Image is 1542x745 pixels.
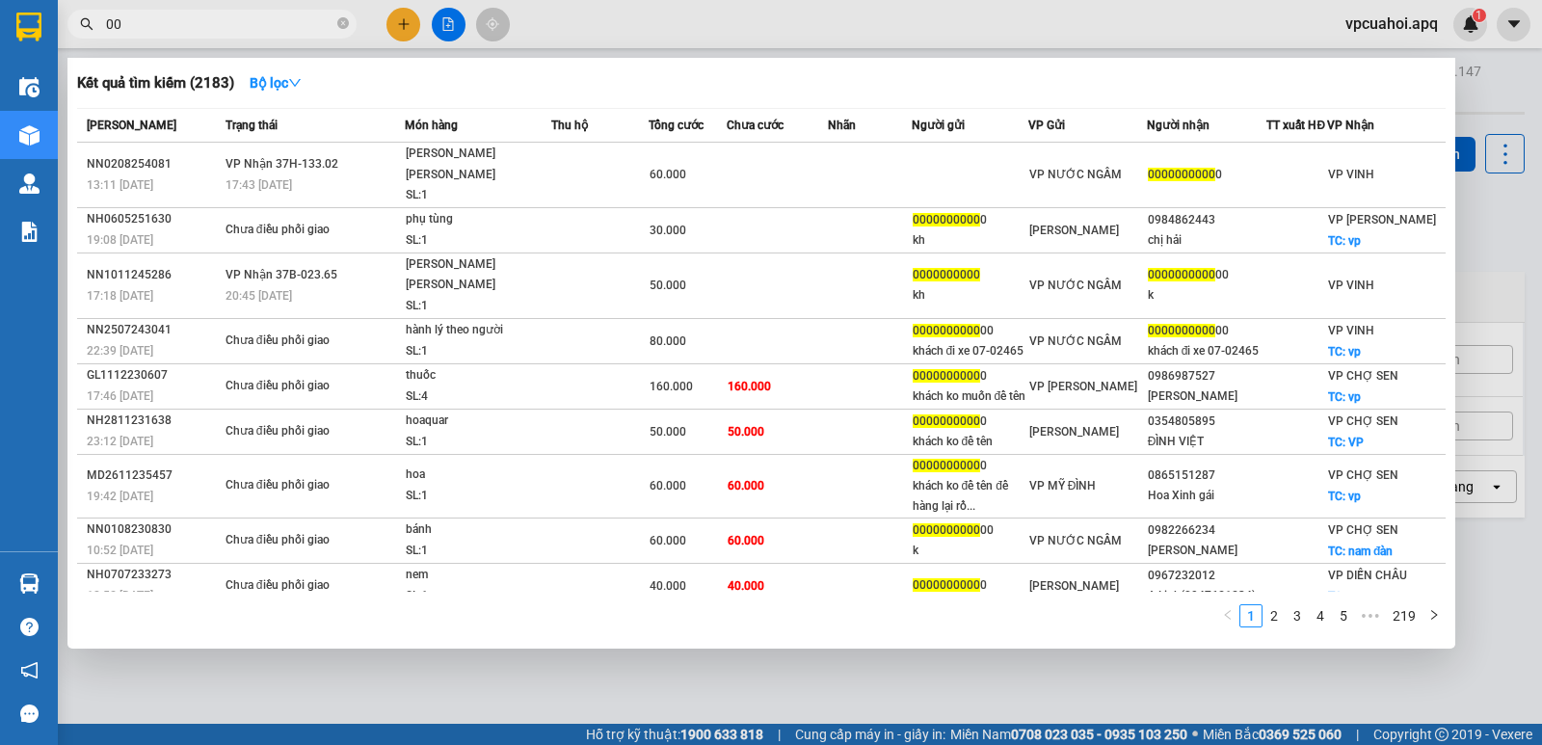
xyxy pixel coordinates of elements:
span: 60.000 [650,534,686,547]
span: VP Nhận 37B-023.65 [226,268,337,281]
span: VP NƯỚC NGẦM [1029,534,1122,547]
div: 0984862443 [1148,210,1266,230]
span: TC: vp [1328,490,1361,503]
div: 0967232012 [1148,566,1266,586]
span: TC: vp [1328,234,1361,248]
li: 2 [1263,604,1286,627]
div: NN1011245286 [87,265,220,285]
div: MD2611235457 [87,466,220,486]
span: VP NƯỚC NGẦM [1029,334,1122,348]
span: message [20,705,39,723]
span: [PERSON_NAME] [1029,224,1119,237]
div: 00 [1148,321,1266,341]
span: VP DIỄN CHÂU [1328,569,1407,582]
span: 0000000000 [913,369,980,383]
span: 0000000000 [913,268,980,281]
span: VP MỸ ĐÌNH [1029,479,1097,492]
span: 23:12 [DATE] [87,435,153,448]
div: GL1112230607 [87,365,220,386]
span: Tổng cước [649,119,704,132]
div: 0986987527 [1148,366,1266,386]
span: VP CHỢ SEN [1328,523,1398,537]
div: khách ko để tên [913,432,1027,452]
div: Chưa điều phối giao [226,376,370,397]
div: 00 [913,520,1027,541]
span: left [1222,609,1234,621]
div: SL: 4 [406,386,550,408]
div: nem [406,565,550,586]
div: SL: 1 [406,230,550,252]
span: VP Gửi [1028,119,1065,132]
span: 19:42 [DATE] [87,490,153,503]
span: 40.000 [728,579,764,593]
span: VP Nhận [1327,119,1374,132]
span: Người nhận [1147,119,1210,132]
li: Previous Page [1216,604,1239,627]
div: SL: 1 [406,486,550,507]
span: 40.000 [650,579,686,593]
span: TC: vp [1328,590,1361,603]
div: Chưa điều phối giao [226,331,370,352]
div: Chưa điều phối giao [226,575,370,597]
div: 0865151287 [1148,466,1266,486]
div: khách ko muốn để tên [913,386,1027,407]
div: hoa [406,465,550,486]
span: TC: vp [1328,390,1361,404]
span: 0000000000 [913,324,980,337]
span: close-circle [337,17,349,29]
span: 160.000 [728,380,771,393]
div: A Linh(0947621234) [1148,586,1266,606]
span: Trạng thái [226,119,278,132]
a: 3 [1287,605,1308,626]
div: 0 [1148,165,1266,185]
span: 0000000000 [913,578,980,592]
div: [PERSON_NAME] [PERSON_NAME] [406,254,550,296]
div: SL: 1 [406,432,550,453]
div: thuốc [406,365,550,386]
div: 0 [913,412,1027,432]
button: left [1216,604,1239,627]
span: VP CHỢ SEN [1328,414,1398,428]
img: warehouse-icon [19,77,40,97]
span: 160.000 [650,380,693,393]
strong: Bộ lọc [250,75,302,91]
span: 0000000000 [1148,268,1215,281]
span: close-circle [337,15,349,34]
button: Bộ lọcdown [234,67,317,98]
span: 19:08 [DATE] [87,233,153,247]
span: VP CHỢ SEN [1328,468,1398,482]
span: 80.000 [650,334,686,348]
span: VP [PERSON_NAME] [1328,213,1436,226]
span: VP [PERSON_NAME] [1029,380,1137,393]
span: Thu hộ [551,119,588,132]
span: VP VINH [1328,279,1374,292]
div: k [913,541,1027,561]
span: VP Nhận 37H-133.02 [226,157,338,171]
span: down [288,76,302,90]
div: NH2811231638 [87,411,220,431]
div: 0 [913,575,1027,596]
span: 60.000 [728,534,764,547]
button: right [1422,604,1446,627]
span: [PERSON_NAME] [87,119,176,132]
span: 18:52 [DATE] [87,589,153,602]
a: 5 [1333,605,1354,626]
span: 50.000 [650,425,686,439]
span: TC: vp [1328,345,1361,359]
div: khách ko để tên để hàng lại rồ... [913,476,1027,517]
div: SL: 1 [406,341,550,362]
div: SL: 1 [406,185,550,206]
span: Nhãn [828,119,856,132]
span: ••• [1355,604,1386,627]
div: NN2507243041 [87,320,220,340]
img: warehouse-icon [19,125,40,146]
span: 20:45 [DATE] [226,289,292,303]
div: phụ tùng [406,209,550,230]
span: VP CHỢ SEN [1328,369,1398,383]
span: VP NƯỚC NGẦM [1029,168,1122,181]
div: Chưa điều phối giao [226,530,370,551]
span: 50.000 [728,425,764,439]
a: 4 [1310,605,1331,626]
span: 13:11 [DATE] [87,178,153,192]
li: Next Page [1422,604,1446,627]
